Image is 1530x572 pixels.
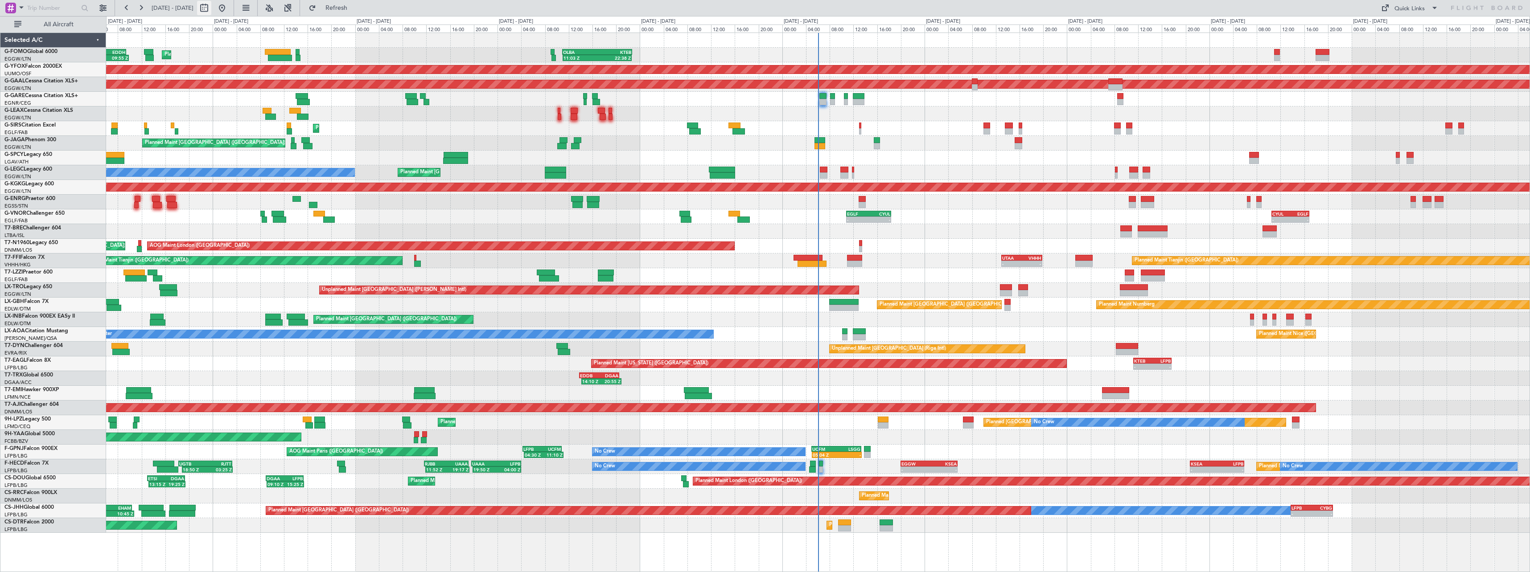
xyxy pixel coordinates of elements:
[104,55,128,61] div: 09:55 Z
[595,445,615,458] div: No Crew
[4,240,29,245] span: T7-N1960
[1134,364,1152,369] div: -
[4,490,57,495] a: CS-RRCFalcon 900LX
[411,474,551,488] div: Planned Maint [GEOGRAPHIC_DATA] ([GEOGRAPHIC_DATA])
[1353,18,1387,25] div: [DATE] - [DATE]
[4,519,54,525] a: CS-DTRFalcon 2000
[4,188,31,195] a: EGGW/LTN
[1217,467,1243,472] div: -
[4,417,51,422] a: 9H-LPZLegacy 500
[4,475,56,481] a: CS-DOUGlobal 6500
[4,64,25,69] span: G-YFOX
[4,85,31,92] a: EGGW/LTN
[450,25,474,33] div: 16:00
[1291,505,1312,511] div: LFPB
[4,255,20,260] span: T7-FFI
[925,25,948,33] div: 00:00
[179,461,206,466] div: UGTB
[142,25,165,33] div: 12:00
[1394,4,1425,13] div: Quick Links
[446,461,468,466] div: UAAA
[812,446,836,452] div: UCFM
[847,217,869,222] div: -
[869,211,891,217] div: CYUL
[4,181,54,187] a: G-KGKGLegacy 600
[1152,364,1171,369] div: -
[1152,358,1171,364] div: LFPB
[1135,254,1238,267] div: Planned Maint Tianjin ([GEOGRAPHIC_DATA])
[4,387,22,392] span: T7-EMI
[640,25,663,33] div: 00:00
[1375,25,1399,33] div: 04:00
[4,137,56,143] a: G-JAGAPhenom 300
[597,49,631,55] div: KTEB
[4,482,28,489] a: LFPB/LBG
[4,320,31,327] a: EDLW/DTM
[563,49,597,55] div: OLBA
[1233,25,1257,33] div: 04:00
[880,298,1020,311] div: Planned Maint [GEOGRAPHIC_DATA] ([GEOGRAPHIC_DATA])
[108,18,142,25] div: [DATE] - [DATE]
[318,5,355,11] span: Refresh
[4,314,22,319] span: LX-INB
[1312,511,1332,516] div: -
[4,423,30,430] a: LFMD/CEQ
[1447,25,1470,33] div: 16:00
[563,55,597,61] div: 11:03 Z
[595,460,615,473] div: No Crew
[1022,261,1041,266] div: -
[4,314,75,319] a: LX-INBFalcon 900EX EASy II
[4,196,25,201] span: G-ENRG
[1496,18,1530,25] div: [DATE] - [DATE]
[1272,217,1291,222] div: -
[4,123,56,128] a: G-SIRSCitation Excel
[4,225,61,231] a: T7-BREChallenger 604
[4,343,25,348] span: T7-DYN
[440,416,546,429] div: Planned Maint Cannes ([GEOGRAPHIC_DATA])
[4,211,26,216] span: G-VNOR
[267,482,285,487] div: 09:10 Z
[1272,211,1291,217] div: CYUL
[1290,211,1308,217] div: EGLF
[1399,25,1423,33] div: 08:00
[85,254,189,267] div: Planned Maint Tianjin ([GEOGRAPHIC_DATA])
[4,461,24,466] span: F-HECD
[4,225,23,231] span: T7-BRE
[877,25,901,33] div: 16:00
[496,461,520,466] div: LFPB
[4,364,28,371] a: LFPB/LBG
[4,475,25,481] span: CS-DOU
[4,152,24,157] span: G-SPCY
[4,167,52,172] a: G-LEGCLegacy 600
[695,474,802,488] div: Planned Maint London ([GEOGRAPHIC_DATA])
[1002,255,1022,261] div: UTAA
[4,402,59,407] a: T7-AJIChallenger 604
[4,203,28,209] a: EGSS/STN
[4,328,68,334] a: LX-AOACitation Mustang
[425,461,446,466] div: RJBB
[4,167,24,172] span: G-LEGC
[4,505,54,510] a: CS-JHHGlobal 6000
[862,489,1002,503] div: Planned Maint [GEOGRAPHIC_DATA] ([GEOGRAPHIC_DATA])
[948,25,972,33] div: 04:00
[4,78,78,84] a: G-GAALCessna Citation XLS+
[847,211,869,217] div: EGLF
[4,129,28,136] a: EGLF/FAB
[4,240,58,245] a: T7-N1960Legacy 650
[837,452,861,458] div: -
[285,482,303,487] div: 15:25 Z
[1091,25,1115,33] div: 04:00
[4,372,53,378] a: T7-TRXGlobal 6500
[4,343,63,348] a: T7-DYNChallenger 604
[711,25,735,33] div: 12:00
[806,25,830,33] div: 04:00
[4,181,25,187] span: G-KGKG
[4,270,53,275] a: T7-LZZIPraetor 600
[735,25,758,33] div: 16:00
[853,25,877,33] div: 12:00
[497,467,520,472] div: 04:00 Z
[183,467,207,472] div: 18:50 Z
[1291,511,1312,516] div: -
[1209,25,1233,33] div: 00:00
[1068,18,1102,25] div: [DATE] - [DATE]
